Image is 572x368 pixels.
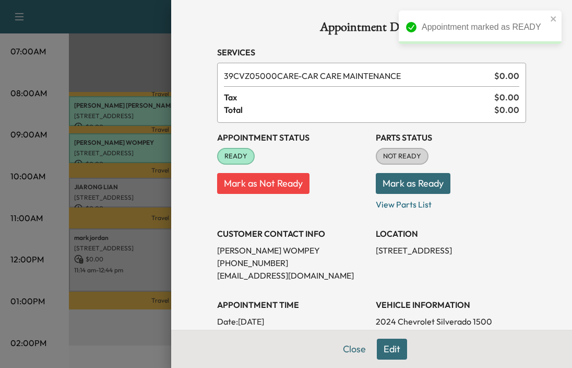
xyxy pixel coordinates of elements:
span: Tax [224,91,494,103]
span: $ 0.00 [494,103,519,116]
span: Total [224,103,494,116]
h3: APPOINTMENT TIME [217,298,367,311]
span: NOT READY [377,151,427,162]
h3: CUSTOMER CONTACT INFO [217,227,367,240]
p: View Parts List [376,194,526,211]
button: Mark as Not Ready [217,173,309,194]
p: [PERSON_NAME] WOMPEY [217,244,367,257]
span: READY [218,151,254,162]
h1: Appointment Details [217,21,526,38]
p: Date: [DATE] [217,315,367,328]
h3: Services [217,46,526,59]
button: close [550,15,557,23]
p: [PHONE_NUMBER] [217,257,367,269]
button: Edit [377,339,407,360]
p: 2024 Chevrolet Silverado 1500 [376,315,526,328]
button: Mark as Ready [376,173,450,194]
span: $ 0.00 [494,70,519,82]
p: [US_VEHICLE_IDENTIFICATION_NUMBER] [376,328,526,340]
p: [EMAIL_ADDRESS][DOMAIN_NAME] [217,269,367,282]
h3: VEHICLE INFORMATION [376,298,526,311]
span: 8:00 AM - 12:00 PM [280,328,354,340]
button: Close [336,339,373,360]
span: $ 0.00 [494,91,519,103]
span: CAR CARE MAINTENANCE [224,70,490,82]
h3: Parts Status [376,131,526,144]
p: [STREET_ADDRESS] [376,244,526,257]
h3: LOCATION [376,227,526,240]
h3: Appointment Status [217,131,367,144]
div: Appointment marked as READY [422,21,547,33]
p: Arrival Window: [217,328,367,340]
